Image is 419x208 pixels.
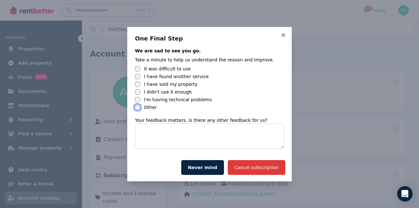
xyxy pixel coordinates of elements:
div: Open Intercom Messenger [397,186,413,202]
label: I didn't use it enough [144,89,192,95]
button: Never mind [181,160,224,175]
label: I have sold my property [144,81,198,87]
div: Your feedback matters. Is there any other feedback for us? [135,117,284,123]
button: Cancel subscription [228,160,285,175]
div: We are sad to see you go. [135,48,284,54]
h3: One Final Step [135,35,284,42]
label: Other [144,104,157,111]
label: I'm having technical problems [144,96,212,103]
div: Take a minute to help us understand the reason and improve. [135,57,284,63]
label: I have found another service [144,73,209,80]
label: It was difficult to use [144,66,191,72]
